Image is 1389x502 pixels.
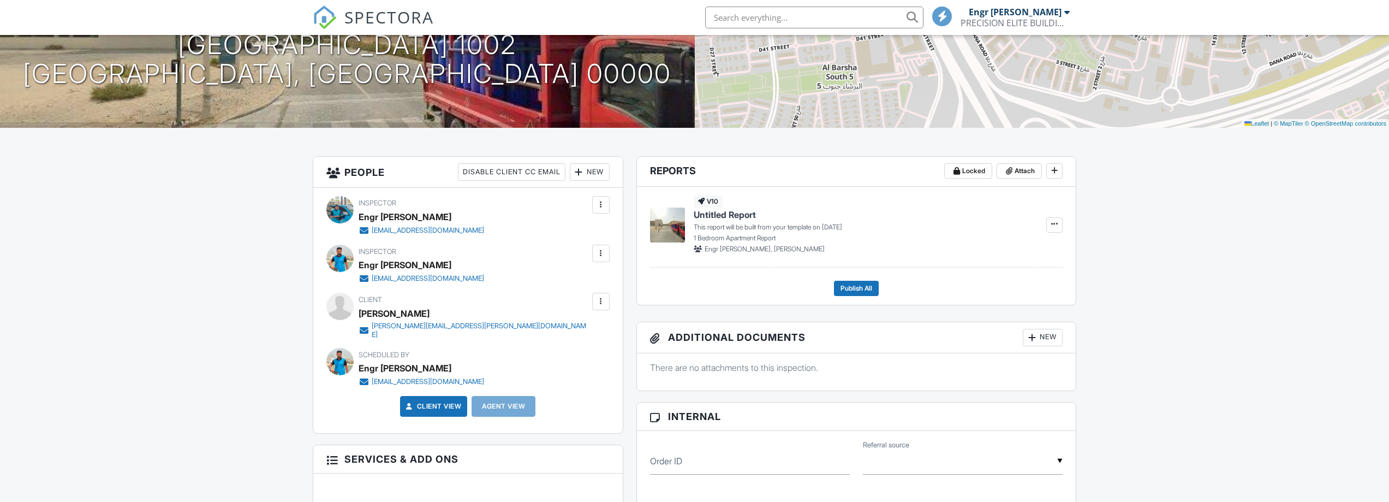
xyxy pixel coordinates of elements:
[650,362,1063,374] p: There are no attachments to this inspection.
[359,199,396,207] span: Inspector
[313,5,337,29] img: The Best Home Inspection Software - Spectora
[344,5,434,28] span: SPECTORA
[1305,120,1386,127] a: © OpenStreetMap contributors
[313,15,434,38] a: SPECTORA
[1244,120,1269,127] a: Leaflet
[359,273,484,284] a: [EMAIL_ADDRESS][DOMAIN_NAME]
[359,296,382,304] span: Client
[359,305,430,322] div: [PERSON_NAME]
[313,445,623,474] h3: Services & Add ons
[359,360,451,376] div: Engr [PERSON_NAME]
[372,274,484,283] div: [EMAIL_ADDRESS][DOMAIN_NAME]
[969,7,1062,17] div: Engr [PERSON_NAME]
[359,351,409,359] span: Scheduled By
[359,322,589,339] a: [PERSON_NAME][EMAIL_ADDRESS][PERSON_NAME][DOMAIN_NAME]
[372,322,589,339] div: [PERSON_NAME][EMAIL_ADDRESS][PERSON_NAME][DOMAIN_NAME]
[637,403,1076,431] h3: Internal
[1274,120,1303,127] a: © MapTiler
[1023,329,1063,346] div: New
[863,440,909,450] label: Referral source
[570,163,610,181] div: New
[359,247,396,256] span: Inspector
[705,7,923,28] input: Search everything...
[313,157,623,188] h3: People
[1271,120,1272,127] span: |
[372,377,484,386] div: [EMAIL_ADDRESS][DOMAIN_NAME]
[404,401,462,412] a: Client View
[359,209,451,225] div: Engr [PERSON_NAME]
[961,17,1070,28] div: PRECISION ELITE BUILDING INSPECTION SERVICES L.L.C
[650,455,682,467] label: Order ID
[359,376,484,387] a: [EMAIL_ADDRESS][DOMAIN_NAME]
[17,2,677,88] h1: Al Barsha South Fourth - [GEOGRAPHIC_DATA] 1002 [GEOGRAPHIC_DATA], [GEOGRAPHIC_DATA] 00000
[637,322,1076,353] h3: Additional Documents
[359,225,484,236] a: [EMAIL_ADDRESS][DOMAIN_NAME]
[359,257,451,273] div: Engr [PERSON_NAME]
[372,226,484,235] div: [EMAIL_ADDRESS][DOMAIN_NAME]
[458,163,565,181] div: Disable Client CC Email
